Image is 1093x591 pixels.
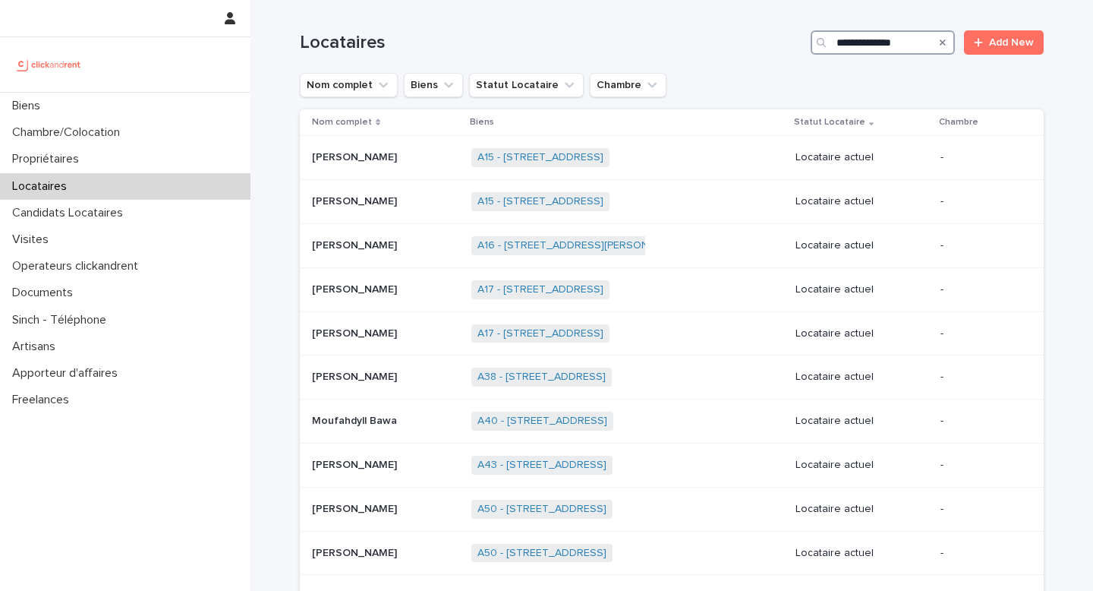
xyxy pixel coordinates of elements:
[6,125,132,140] p: Chambre/Colocation
[6,206,135,220] p: Candidats Locataires
[795,503,928,516] p: Locataire actuel
[477,371,606,384] a: A38 - [STREET_ADDRESS]
[795,195,928,208] p: Locataire actuel
[940,239,1019,252] p: -
[312,412,400,428] p: Moufahdyll Bawa
[6,179,79,194] p: Locataires
[940,415,1019,428] p: -
[6,313,118,327] p: Sinch - Téléphone
[300,400,1044,444] tr: Moufahdyll BawaMoufahdyll Bawa A40 - [STREET_ADDRESS] Locataire actuel-
[477,503,606,516] a: A50 - [STREET_ADDRESS]
[940,503,1019,516] p: -
[794,114,865,131] p: Statut Locataire
[300,356,1044,400] tr: [PERSON_NAME][PERSON_NAME] A38 - [STREET_ADDRESS] Locataire actuel-
[795,327,928,340] p: Locataire actuel
[795,239,928,252] p: Locataire actuel
[312,192,400,208] p: [PERSON_NAME]
[940,327,1019,340] p: -
[940,151,1019,164] p: -
[6,340,68,354] p: Artisans
[477,547,606,560] a: A50 - [STREET_ADDRESS]
[300,443,1044,487] tr: [PERSON_NAME][PERSON_NAME] A43 - [STREET_ADDRESS] Locataire actuel-
[300,180,1044,224] tr: [PERSON_NAME][PERSON_NAME] A15 - [STREET_ADDRESS] Locataire actuel-
[6,366,130,381] p: Apporteur d'affaires
[477,195,603,208] a: A15 - [STREET_ADDRESS]
[312,324,400,340] p: [PERSON_NAME]
[940,459,1019,472] p: -
[6,232,61,247] p: Visites
[477,327,603,340] a: A17 - [STREET_ADDRESS]
[477,151,603,164] a: A15 - [STREET_ADDRESS]
[469,73,584,97] button: Statut Locataire
[300,311,1044,356] tr: [PERSON_NAME][PERSON_NAME] A17 - [STREET_ADDRESS] Locataire actuel-
[470,114,494,131] p: Biens
[989,37,1034,48] span: Add New
[312,544,400,560] p: [PERSON_NAME]
[300,223,1044,267] tr: [PERSON_NAME][PERSON_NAME] A16 - [STREET_ADDRESS][PERSON_NAME] Locataire actuel-
[795,151,928,164] p: Locataire actuel
[6,286,85,300] p: Documents
[404,73,463,97] button: Biens
[6,99,52,113] p: Biens
[590,73,666,97] button: Chambre
[795,371,928,384] p: Locataire actuel
[795,459,928,472] p: Locataire actuel
[312,368,400,384] p: [PERSON_NAME]
[6,393,81,407] p: Freelances
[477,239,687,252] a: A16 - [STREET_ADDRESS][PERSON_NAME]
[964,30,1044,55] a: Add New
[312,500,400,516] p: [PERSON_NAME]
[795,415,928,428] p: Locataire actuel
[795,547,928,560] p: Locataire actuel
[940,371,1019,384] p: -
[300,136,1044,180] tr: [PERSON_NAME][PERSON_NAME] A15 - [STREET_ADDRESS] Locataire actuel-
[312,114,372,131] p: Nom complet
[940,547,1019,560] p: -
[312,148,400,164] p: [PERSON_NAME]
[939,114,978,131] p: Chambre
[477,283,603,296] a: A17 - [STREET_ADDRESS]
[300,487,1044,531] tr: [PERSON_NAME][PERSON_NAME] A50 - [STREET_ADDRESS] Locataire actuel-
[477,459,606,472] a: A43 - [STREET_ADDRESS]
[795,283,928,296] p: Locataire actuel
[300,267,1044,311] tr: [PERSON_NAME][PERSON_NAME] A17 - [STREET_ADDRESS] Locataire actuel-
[12,49,86,80] img: UCB0brd3T0yccxBKYDjQ
[477,415,607,428] a: A40 - [STREET_ADDRESS]
[940,283,1019,296] p: -
[300,531,1044,575] tr: [PERSON_NAME][PERSON_NAME] A50 - [STREET_ADDRESS] Locataire actuel-
[300,73,398,97] button: Nom complet
[6,259,150,273] p: Operateurs clickandrent
[312,280,400,296] p: [PERSON_NAME]
[940,195,1019,208] p: -
[312,456,400,472] p: [PERSON_NAME]
[312,236,400,252] p: [PERSON_NAME]
[6,152,91,166] p: Propriétaires
[300,32,805,54] h1: Locataires
[811,30,955,55] input: Search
